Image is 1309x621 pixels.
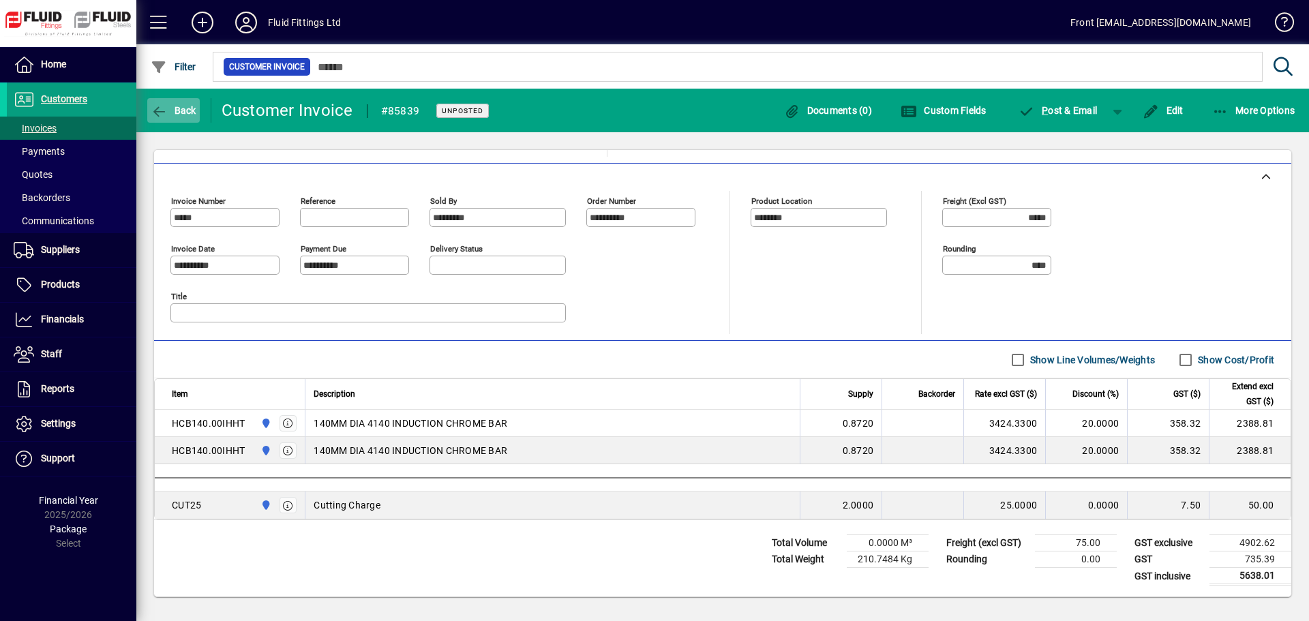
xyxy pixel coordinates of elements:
[1012,98,1104,123] button: Post & Email
[172,387,188,402] span: Item
[1127,491,1209,519] td: 7.50
[783,105,872,116] span: Documents (0)
[1209,535,1291,551] td: 4902.62
[151,105,196,116] span: Back
[1027,353,1155,367] label: Show Line Volumes/Weights
[172,498,201,512] div: CUT25
[765,551,847,568] td: Total Weight
[7,163,136,186] a: Quotes
[1072,387,1119,402] span: Discount (%)
[1042,105,1048,116] span: P
[7,407,136,441] a: Settings
[897,98,990,123] button: Custom Fields
[257,416,273,431] span: AUCKLAND
[1127,437,1209,464] td: 358.32
[1209,410,1291,437] td: 2388.81
[430,244,483,254] mat-label: Delivery status
[257,498,273,513] span: AUCKLAND
[1218,379,1274,409] span: Extend excl GST ($)
[442,106,483,115] span: Unposted
[7,48,136,82] a: Home
[943,244,976,254] mat-label: Rounding
[587,196,636,206] mat-label: Order number
[1195,353,1274,367] label: Show Cost/Profit
[430,196,457,206] mat-label: Sold by
[1209,551,1291,568] td: 735.39
[7,337,136,372] a: Staff
[1035,535,1117,551] td: 75.00
[847,535,929,551] td: 0.0000 M³
[780,98,875,123] button: Documents (0)
[1265,3,1292,47] a: Knowledge Base
[1035,551,1117,568] td: 0.00
[7,209,136,232] a: Communications
[1045,410,1127,437] td: 20.0000
[41,348,62,359] span: Staff
[171,292,187,301] mat-label: Title
[41,59,66,70] span: Home
[1212,105,1295,116] span: More Options
[314,444,507,457] span: 140MM DIA 4140 INDUCTION CHROME BAR
[39,495,98,506] span: Financial Year
[14,192,70,203] span: Backorders
[171,244,215,254] mat-label: Invoice date
[1045,491,1127,519] td: 0.0000
[7,186,136,209] a: Backorders
[172,416,245,430] div: HCB140.00IHHT
[1019,105,1098,116] span: ost & Email
[7,372,136,406] a: Reports
[224,10,268,35] button: Profile
[1045,437,1127,464] td: 20.0000
[1173,387,1201,402] span: GST ($)
[172,444,245,457] div: HCB140.00IHHT
[314,498,380,512] span: Cutting Charge
[843,416,874,430] span: 0.8720
[14,146,65,157] span: Payments
[181,10,224,35] button: Add
[314,387,355,402] span: Description
[151,61,196,72] span: Filter
[41,314,84,324] span: Financials
[1209,437,1291,464] td: 2388.81
[268,12,341,33] div: Fluid Fittings Ltd
[847,551,929,568] td: 210.7484 Kg
[1127,410,1209,437] td: 358.32
[222,100,353,121] div: Customer Invoice
[301,244,346,254] mat-label: Payment due
[14,123,57,134] span: Invoices
[1070,12,1251,33] div: Front [EMAIL_ADDRESS][DOMAIN_NAME]
[939,551,1035,568] td: Rounding
[301,196,335,206] mat-label: Reference
[314,416,507,430] span: 140MM DIA 4140 INDUCTION CHROME BAR
[848,387,873,402] span: Supply
[7,442,136,476] a: Support
[843,444,874,457] span: 0.8720
[41,244,80,255] span: Suppliers
[7,268,136,302] a: Products
[751,196,812,206] mat-label: Product location
[843,498,874,512] span: 2.0000
[975,387,1037,402] span: Rate excl GST ($)
[1209,491,1291,519] td: 50.00
[41,418,76,429] span: Settings
[1209,568,1291,585] td: 5638.01
[14,215,94,226] span: Communications
[41,279,80,290] span: Products
[901,105,987,116] span: Custom Fields
[381,100,420,122] div: #85839
[972,498,1037,512] div: 25.0000
[1128,568,1209,585] td: GST inclusive
[41,453,75,464] span: Support
[7,117,136,140] a: Invoices
[7,140,136,163] a: Payments
[257,443,273,458] span: AUCKLAND
[972,444,1037,457] div: 3424.3300
[7,233,136,267] a: Suppliers
[1209,98,1299,123] button: More Options
[41,93,87,104] span: Customers
[939,535,1035,551] td: Freight (excl GST)
[918,387,955,402] span: Backorder
[1128,535,1209,551] td: GST exclusive
[50,524,87,534] span: Package
[41,383,74,394] span: Reports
